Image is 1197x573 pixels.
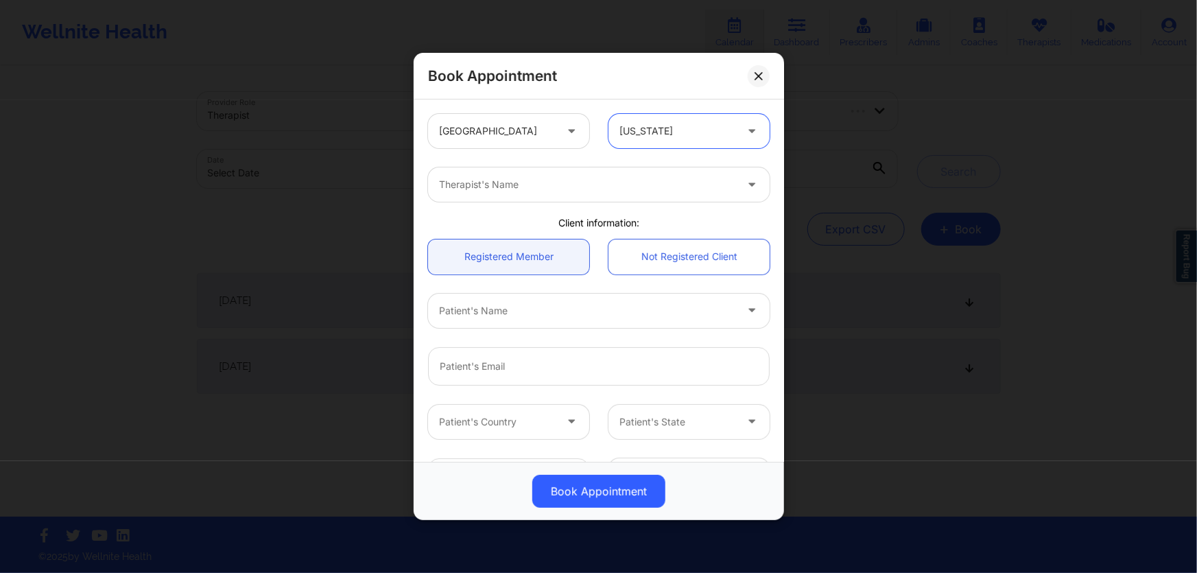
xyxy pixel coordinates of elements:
[428,239,589,274] a: Registered Member
[428,67,557,85] h2: Book Appointment
[532,475,665,508] button: Book Appointment
[619,458,735,493] div: america/los_angeles
[418,216,779,230] div: Client information:
[439,114,555,148] div: [GEOGRAPHIC_DATA]
[428,347,770,386] input: Patient's Email
[428,458,589,497] input: Patient's Phone Number
[608,239,770,274] a: Not Registered Client
[619,114,735,148] div: [US_STATE]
